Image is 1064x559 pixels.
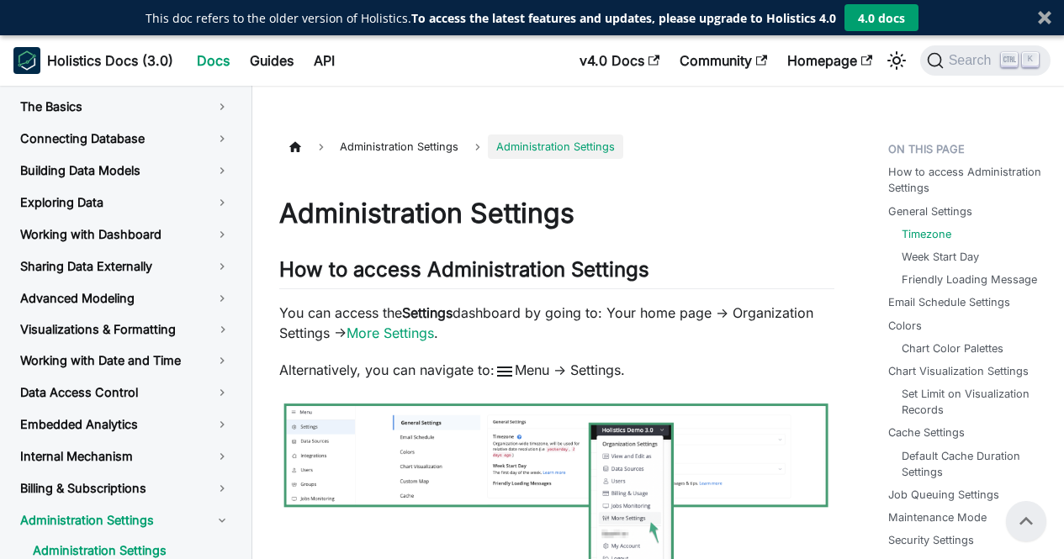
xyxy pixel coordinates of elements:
[7,378,244,407] a: Data Access Control
[13,47,40,74] img: Holistics
[279,360,834,382] p: Alternatively, you can navigate to: Menu -> Settings.
[240,47,304,74] a: Guides
[569,47,670,74] a: v4.0 Docs
[7,506,244,535] a: Administration Settings
[7,284,244,313] a: Advanced Modeling
[146,9,836,27] div: This doc refers to the older version of Holistics.To access the latest features and updates, plea...
[1006,501,1046,541] button: Scroll back to top
[347,324,434,341] a: More Settings
[888,532,974,548] a: Security Settings
[202,316,244,343] button: Toggle the collapsible sidebar category 'Visualizations & Formatting'
[411,10,836,26] strong: To access the latest features and updates, please upgrade to Holistics 4.0
[495,361,515,382] span: menu
[883,47,910,74] button: Switch between dark and light mode (currently light mode)
[888,164,1044,196] a: How to access Administration Settings
[7,316,202,343] a: Visualizations & Formatting
[944,53,1002,68] span: Search
[402,304,453,321] strong: Settings
[331,134,467,159] span: Administration Settings
[1022,52,1039,67] kbd: K
[902,272,1037,287] a: Friendly Loading Message
[670,47,777,74] a: Community
[888,318,922,334] a: Colors
[279,303,834,343] p: You can access the dashboard by going to: Your home page -> Organization Settings -> .
[7,92,244,121] a: The Basics
[7,124,244,153] a: Connecting Database
[13,47,173,74] a: HolisticsHolistics Docs (3.0)
[902,386,1037,418] a: Set Limit on Visualization Records
[279,134,834,159] nav: Breadcrumbs
[777,47,882,74] a: Homepage
[187,47,240,74] a: Docs
[146,9,836,27] p: This doc refers to the older version of Holistics.
[7,442,244,471] a: Internal Mechanism
[888,487,999,503] a: Job Queuing Settings
[888,294,1010,310] a: Email Schedule Settings
[902,226,951,242] a: Timezone
[888,425,965,440] a: Cache Settings
[7,220,244,249] a: Working with Dashboard
[902,448,1037,480] a: Default Cache Duration Settings
[888,509,987,525] a: Maintenance Mode
[279,197,834,230] h1: Administration Settings
[7,410,244,439] a: Embedded Analytics
[920,45,1051,76] button: Search
[888,203,972,219] a: General Settings
[279,134,311,159] a: Home page
[902,340,1003,356] a: Chart Color Palettes
[844,4,918,31] button: 4.0 docs
[902,249,979,265] a: Week Start Day
[304,47,345,74] a: API
[7,346,244,375] a: Working with Date and Time
[488,134,623,159] span: Administration Settings
[7,156,244,185] a: Building Data Models
[279,257,834,289] h2: How to access Administration Settings
[888,363,1029,379] a: Chart Visualization Settings
[7,474,244,503] a: Billing & Subscriptions
[7,188,244,217] a: Exploring Data
[47,50,173,71] b: Holistics Docs (3.0)
[7,252,244,281] a: Sharing Data Externally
